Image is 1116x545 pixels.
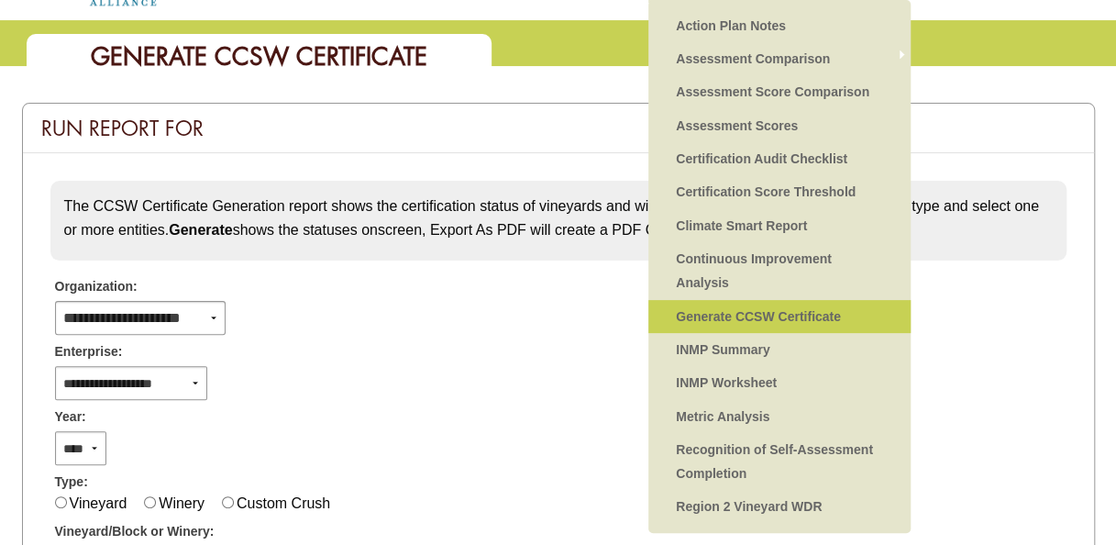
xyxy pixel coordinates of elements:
[667,175,892,208] a: Certification Score Threshold
[667,490,892,523] a: Region 2 Vineyard WDR
[64,195,1053,241] p: The CCSW Certificate Generation report shows the certification status of vineyards and wineries. ...
[667,366,892,399] a: INMP Worksheet
[667,333,892,366] a: INMP Summary
[55,342,123,361] span: Enterprise:
[667,400,892,433] a: Metric Analysis
[667,109,892,142] a: Assessment Scores
[667,433,892,491] a: Recognition of Self-Assessment Completion
[667,75,892,108] a: Assessment Score Comparison
[55,522,215,541] span: Vineyard/Block or Winery:
[159,495,204,511] label: Winery
[23,104,1094,153] div: Run Report For
[667,242,892,300] a: Continuous Improvement Analysis
[667,209,892,242] a: Climate Smart Report
[169,222,232,238] strong: Generate
[237,495,330,511] label: Custom Crush
[667,142,892,175] a: Certification Audit Checklist
[70,495,127,511] label: Vineyard
[55,277,138,296] span: Organization:
[667,9,892,42] a: Action Plan Notes
[667,300,892,333] a: Generate CCSW Certificate
[55,473,88,492] span: Type:
[667,42,892,75] a: Assessment Comparison
[91,40,427,72] span: Generate CCSW Certificate
[897,50,906,68] span: »
[55,407,86,427] span: Year:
